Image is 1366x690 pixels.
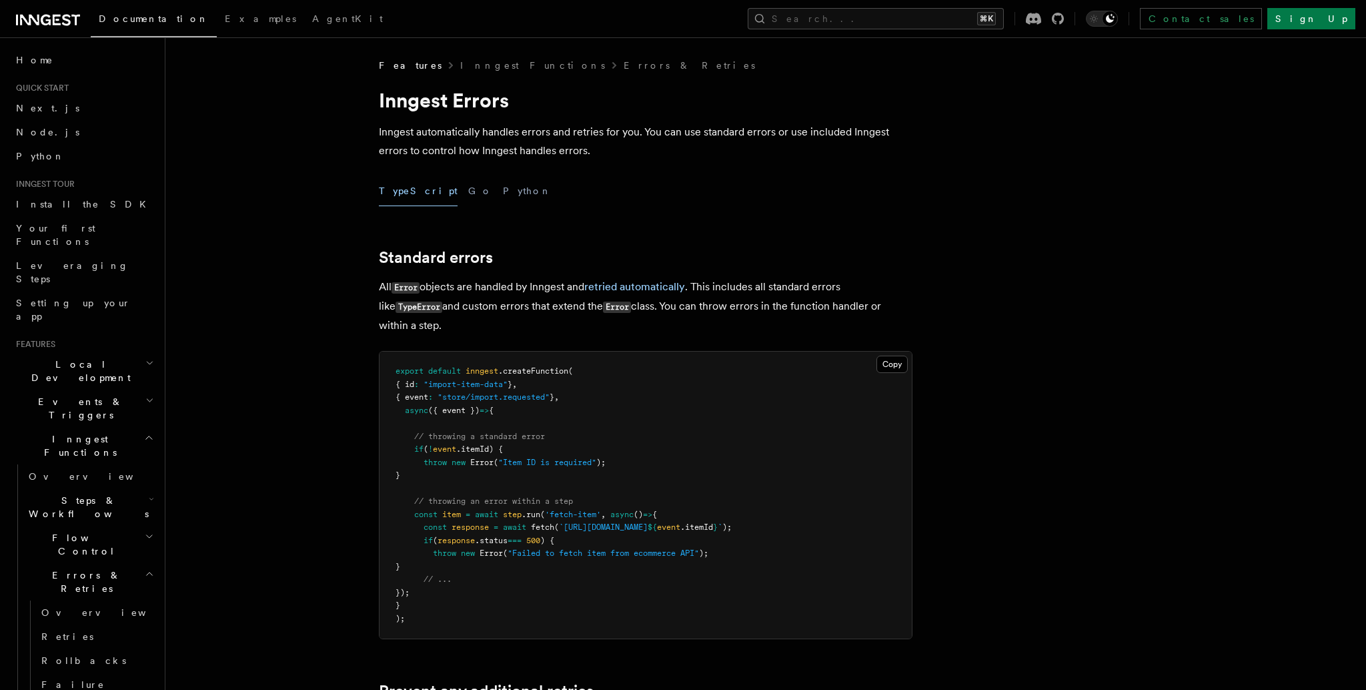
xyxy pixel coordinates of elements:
span: throw [424,458,447,467]
a: Python [11,144,157,168]
span: AgentKit [312,13,383,24]
span: Setting up your app [16,298,131,322]
span: = [466,510,470,519]
code: TypeError [396,302,442,313]
span: `[URL][DOMAIN_NAME] [559,523,648,532]
span: ( [494,458,498,467]
code: Error [603,302,631,313]
span: ! [428,444,433,454]
span: 'fetch-item' [545,510,601,519]
span: ( [503,549,508,558]
span: async [405,406,428,415]
span: } [550,392,554,402]
span: Node.js [16,127,79,137]
p: Inngest automatically handles errors and retries for you. You can use standard errors or use incl... [379,123,912,160]
a: Examples [217,4,304,36]
span: ); [699,549,708,558]
span: { [652,510,657,519]
span: ({ event }) [428,406,480,415]
span: ( [554,523,559,532]
span: Features [379,59,442,72]
span: .createFunction [498,366,568,376]
a: Install the SDK [11,192,157,216]
button: Local Development [11,352,157,390]
span: }); [396,588,410,597]
span: new [452,458,466,467]
h1: Inngest Errors [379,88,912,112]
span: const [424,523,447,532]
button: Flow Control [23,526,157,563]
span: Documentation [99,13,209,24]
span: ); [396,614,405,623]
button: Search...⌘K [748,8,1004,29]
button: Toggle dark mode [1086,11,1118,27]
span: Install the SDK [16,199,154,210]
span: Rollbacks [41,655,126,666]
span: ${ [648,523,657,532]
button: Python [503,176,552,206]
code: Error [392,282,420,294]
span: } [713,523,718,532]
span: Overview [41,607,179,618]
span: { id [396,380,414,389]
span: item [442,510,461,519]
span: , [601,510,606,519]
span: { [489,406,494,415]
button: Copy [876,356,908,373]
button: TypeScript [379,176,458,206]
span: Inngest Functions [11,432,144,459]
button: Events & Triggers [11,390,157,427]
span: if [424,536,433,545]
span: Your first Functions [16,223,95,247]
span: Home [16,53,53,67]
a: Setting up your app [11,291,157,328]
span: export [396,366,424,376]
span: if [414,444,424,454]
span: "store/import.requested" [438,392,550,402]
span: const [414,510,438,519]
span: "Failed to fetch item from ecommerce API" [508,549,699,558]
span: Errors & Retries [23,569,145,595]
span: } [396,601,400,610]
span: Quick start [11,83,69,93]
span: 500 [526,536,540,545]
span: Flow Control [23,531,145,558]
button: Inngest Functions [11,427,157,464]
span: Leveraging Steps [16,260,129,284]
span: await [503,523,526,532]
span: ( [433,536,438,545]
span: step [503,510,522,519]
span: : [428,392,433,402]
span: { event [396,392,428,402]
a: Standard errors [379,248,493,267]
p: All objects are handled by Inngest and . This includes all standard errors like and custom errors... [379,278,912,335]
span: , [554,392,559,402]
kbd: ⌘K [977,12,996,25]
span: ); [722,523,732,532]
span: new [461,549,475,558]
span: await [475,510,498,519]
a: Errors & Retries [624,59,755,72]
a: Node.js [11,120,157,144]
span: event [657,523,680,532]
span: = [494,523,498,532]
span: => [643,510,652,519]
a: AgentKit [304,4,391,36]
a: Documentation [91,4,217,37]
span: Overview [29,471,166,482]
span: ( [568,366,573,376]
span: } [508,380,512,389]
span: ( [540,510,545,519]
span: // ... [424,575,452,584]
span: , [512,380,517,389]
button: Errors & Retries [23,563,157,601]
span: } [396,562,400,571]
span: Events & Triggers [11,395,145,422]
a: Sign Up [1267,8,1355,29]
button: Steps & Workflows [23,488,157,526]
span: () [634,510,643,519]
span: Error [470,458,494,467]
a: Inngest Functions [460,59,605,72]
span: default [428,366,461,376]
a: Home [11,48,157,72]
